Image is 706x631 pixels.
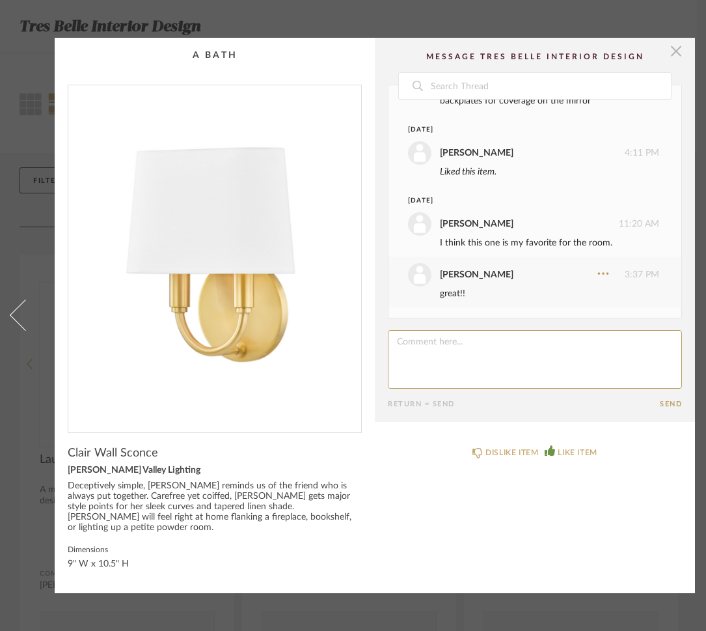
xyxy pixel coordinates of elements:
div: 11:20 AM [408,212,659,236]
img: c3ce7dcf-3173-4925-b5ad-105d3ec61104_1000x1000.jpg [68,85,361,422]
div: 9" W x 10.5" H [68,559,129,570]
div: [PERSON_NAME] [440,146,513,160]
div: great!! [440,287,659,301]
div: [DATE] [408,196,635,206]
div: [PERSON_NAME] Valley Lighting [68,466,362,476]
div: LIKE ITEM [558,446,597,459]
div: 3:37 PM [408,263,659,287]
div: [PERSON_NAME] [440,268,513,282]
div: Deceptively simple, [PERSON_NAME] reminds us of the friend who is always put together. Carefree y... [68,481,362,533]
div: [DATE] [408,125,635,135]
div: DISLIKE ITEM [485,446,538,459]
div: I think this one is my favorite for the room. [440,236,659,250]
button: Close [663,38,689,64]
input: Search Thread [429,73,671,99]
div: Return = Send [388,400,660,408]
div: [PERSON_NAME] [440,217,513,231]
div: 0 [68,85,361,422]
button: Send [660,400,682,408]
div: Liked this item. [440,165,659,179]
div: 4:11 PM [408,141,659,165]
span: Clair Wall Sconce [68,446,158,460]
label: Dimensions [68,544,129,554]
